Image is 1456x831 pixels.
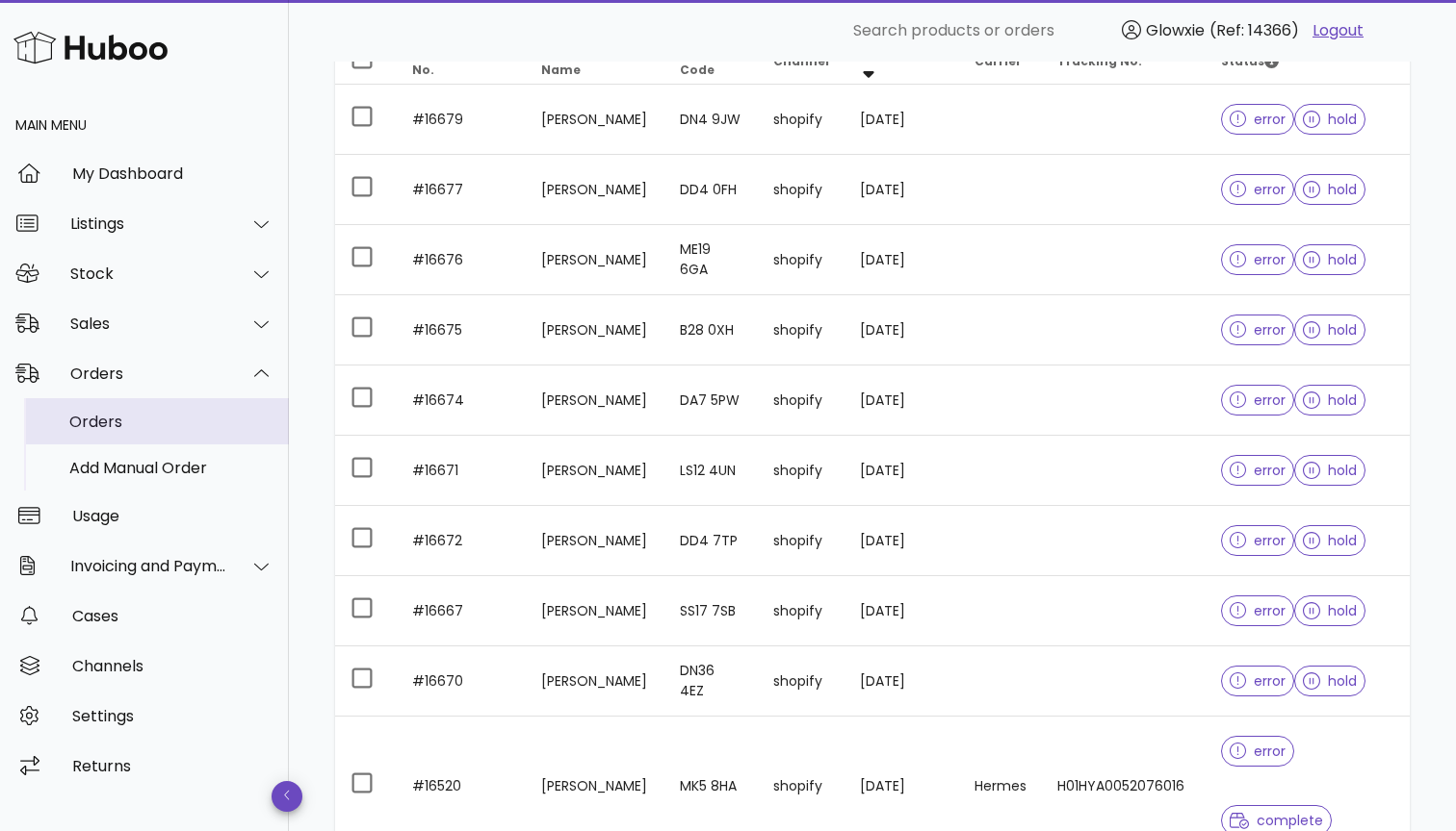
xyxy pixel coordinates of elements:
[397,225,526,295] td: #16676
[397,155,526,225] td: #16677
[1303,183,1357,196] span: hold
[845,365,959,436] td: [DATE]
[1042,38,1206,85] th: Tracking No.
[1303,113,1357,126] span: hold
[664,155,757,225] td: DD4 0FH
[664,646,757,717] td: DN36 4EZ
[1230,323,1287,337] span: error
[13,27,168,68] img: Huboo Logo
[526,155,665,225] td: [PERSON_NAME]
[397,85,526,155] td: #16679
[845,155,959,225] td: [DATE]
[1303,604,1357,617] span: hold
[975,53,1022,69] span: Carrier
[1209,19,1299,41] span: (Ref: 14366)
[1057,53,1142,69] span: Tracking No.
[526,225,665,295] td: [PERSON_NAME]
[397,576,526,646] td: #16667
[758,436,845,506] td: shopify
[1230,183,1287,196] span: error
[1206,38,1410,85] th: Status
[72,707,273,725] div: Settings
[845,295,959,365] td: [DATE]
[70,214,227,233] div: Listings
[1303,323,1357,337] span: hold
[845,506,959,576] td: [DATE]
[72,507,273,525] div: Usage
[1230,113,1287,126] span: error
[664,365,757,436] td: DA7 5PW
[1230,534,1287,547] span: error
[72,657,273,675] div: Channels
[664,38,757,85] th: Post Code
[1313,19,1364,42] a: Logout
[845,646,959,717] td: [DATE]
[397,646,526,717] td: #16670
[526,576,665,646] td: [PERSON_NAME]
[1303,674,1357,688] span: hold
[1303,464,1357,477] span: hold
[758,38,845,85] th: Channel
[526,295,665,365] td: [PERSON_NAME]
[1303,253,1357,266] span: hold
[69,459,273,477] div: Add Manual Order
[1230,744,1287,758] span: error
[70,264,227,283] div: Stock
[1230,814,1323,827] span: complete
[1230,253,1287,266] span: error
[526,365,665,436] td: [PERSON_NAME]
[526,646,665,717] td: [PERSON_NAME]
[397,295,526,365] td: #16675
[72,607,273,625] div: Cases
[70,315,227,333] div: Sales
[1230,674,1287,688] span: error
[664,436,757,506] td: LS12 4UN
[70,557,227,575] div: Invoicing and Payments
[397,506,526,576] td: #16672
[664,506,757,576] td: DD4 7TP
[1303,534,1357,547] span: hold
[526,436,665,506] td: [PERSON_NAME]
[758,85,845,155] td: shopify
[664,85,757,155] td: DN4 9JW
[72,164,273,183] div: My Dashboard
[758,365,845,436] td: shopify
[526,506,665,576] td: [PERSON_NAME]
[758,646,845,717] td: shopify
[845,576,959,646] td: [DATE]
[412,44,493,78] span: Client Order No.
[845,38,959,85] th: Order Date: Sorted descending. Activate to remove sorting.
[758,576,845,646] td: shopify
[758,155,845,225] td: shopify
[959,38,1042,85] th: Carrier
[526,85,665,155] td: [PERSON_NAME]
[1221,53,1279,69] span: Status
[1303,393,1357,407] span: hold
[758,506,845,576] td: shopify
[845,85,959,155] td: [DATE]
[773,53,829,69] span: Channel
[845,436,959,506] td: [DATE]
[72,757,273,775] div: Returns
[845,225,959,295] td: [DATE]
[1230,604,1287,617] span: error
[1230,393,1287,407] span: error
[397,436,526,506] td: #16671
[664,295,757,365] td: B28 0XH
[541,44,608,78] span: Customer Name
[69,413,273,431] div: Orders
[664,576,757,646] td: SS17 7SB
[758,295,845,365] td: shopify
[680,44,715,78] span: Post Code
[758,225,845,295] td: shopify
[1230,464,1287,477] span: error
[526,38,665,85] th: Customer Name
[1146,19,1205,41] span: Glowxie
[664,225,757,295] td: ME19 6GA
[397,365,526,436] td: #16674
[70,365,227,383] div: Orders
[397,38,526,85] th: Client Order No.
